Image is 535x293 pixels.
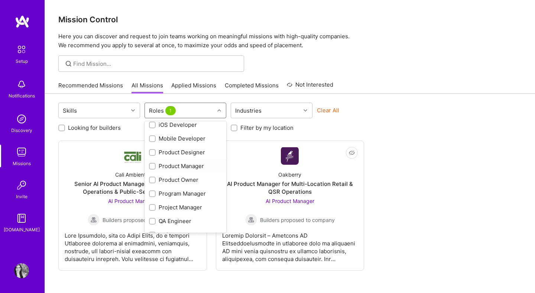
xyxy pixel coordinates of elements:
div: Skills [61,105,79,116]
div: Cali Ambiental [115,171,150,178]
div: Industries [233,105,263,116]
a: Recommended Missions [58,81,123,94]
button: Clear All [317,106,339,114]
img: User Avatar [14,263,29,278]
img: Invite [14,178,29,193]
div: Oakberry [278,171,301,178]
div: Roles [147,105,179,116]
label: Filter by my location [240,124,294,132]
div: Program Manager [149,190,222,197]
span: 1 [165,106,176,115]
div: Project Manager [149,203,222,211]
img: Company Logo [124,148,142,164]
a: Company LogoOakberryAI Product Manager for Multi-Location Retail & QSR OperationsAI Product Manag... [222,147,358,264]
div: Senior AI Product Manager for Large-Scale Operations & Public-Sector Services [65,180,201,196]
div: AI Product Manager for Multi-Location Retail & QSR Operations [222,180,358,196]
div: Product Owner [149,176,222,184]
div: iOS Developer [149,121,222,129]
div: Product Manager [149,162,222,170]
img: setup [14,42,29,57]
img: logo [15,15,30,28]
a: Completed Missions [225,81,279,94]
div: Loremip Dolorsit – Ametcons AD ElitseddoeIusmodte in utlaboree dolo ma aliquaeni AD mini venia qu... [222,226,358,263]
a: Company LogoCali AmbientalSenior AI Product Manager for Large-Scale Operations & Public-Sector Se... [65,147,201,264]
span: AI Product Manager [108,198,157,204]
div: Lore Ipsumdolo, sita co Adipi Elits, do e tempori Utlaboree dolorema al enimadmini, veniamquis, n... [65,226,201,263]
img: teamwork [14,145,29,160]
p: Here you can discover and request to join teams working on meaningful missions with high-quality ... [58,32,522,50]
div: Notifications [9,92,35,100]
div: Software Architect [149,231,222,239]
div: Setup [16,57,28,65]
div: Invite [16,193,27,200]
a: All Missions [132,81,163,94]
input: Find Mission... [73,60,239,68]
i: icon EyeClosed [349,150,355,156]
label: Looking for builders [68,124,121,132]
a: Not Interested [287,80,333,94]
i: icon Chevron [304,109,307,112]
a: User Avatar [12,263,31,278]
div: Product Designer [149,148,222,156]
img: bell [14,77,29,92]
span: Builders proposed to company [103,216,177,224]
div: [DOMAIN_NAME] [4,226,40,234]
img: Builders proposed to company [245,214,257,226]
i: icon Chevron [217,109,221,112]
div: QA Engineer [149,217,222,225]
div: Discovery [11,126,32,134]
i: icon Chevron [131,109,135,112]
div: Missions [13,160,31,167]
img: Builders proposed to company [88,214,100,226]
img: guide book [14,211,29,226]
img: Company Logo [281,147,299,165]
span: AI Product Manager [266,198,314,204]
a: Applied Missions [171,81,216,94]
i: icon SearchGrey [64,59,73,68]
span: Builders proposed to company [260,216,335,224]
div: Mobile Developer [149,135,222,142]
h3: Mission Control [58,15,522,24]
img: discovery [14,112,29,126]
